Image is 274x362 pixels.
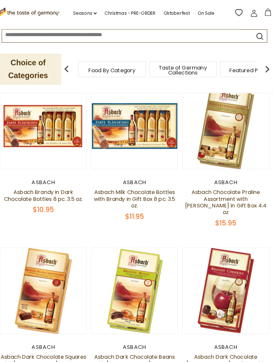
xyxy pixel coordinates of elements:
a: Asbach Brandy in Dark Chocolate Bottles 8 pc. 3.5 oz. [9,185,86,199]
div: Asbach [5,338,90,344]
img: previous arrow [64,61,77,75]
img: Asbach [95,82,179,166]
img: Asbach [5,82,90,166]
div: Asbach [184,338,269,344]
span: $11.95 [127,208,146,217]
div: Asbach [184,176,269,182]
img: Asbach [184,82,269,166]
img: Asbach [184,244,269,328]
a: Food By Category [92,67,138,72]
a: Christmas - PRE-ORDER [108,10,158,17]
div: Asbach [95,338,180,344]
a: Asbach Chocolate Praline Assortment with [PERSON_NAME] in Gift Box 4.4 oz [187,185,267,212]
a: Oktoberfest [166,10,191,17]
a: Taste of Germany Collections [158,64,211,74]
img: Asbach [95,244,179,328]
img: next arrow [261,61,274,75]
div: Asbach [5,176,90,182]
img: Asbach [5,244,90,328]
span: $15.95 [216,215,237,224]
a: Seasons [77,10,100,17]
a: Asbach Milk Chocolate Bottles with Brandy in Gift Box 8 pc. 3.5 oz. [97,185,177,206]
div: Asbach [95,176,180,182]
span: $10.95 [37,202,58,211]
a: On Sale [199,10,216,17]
